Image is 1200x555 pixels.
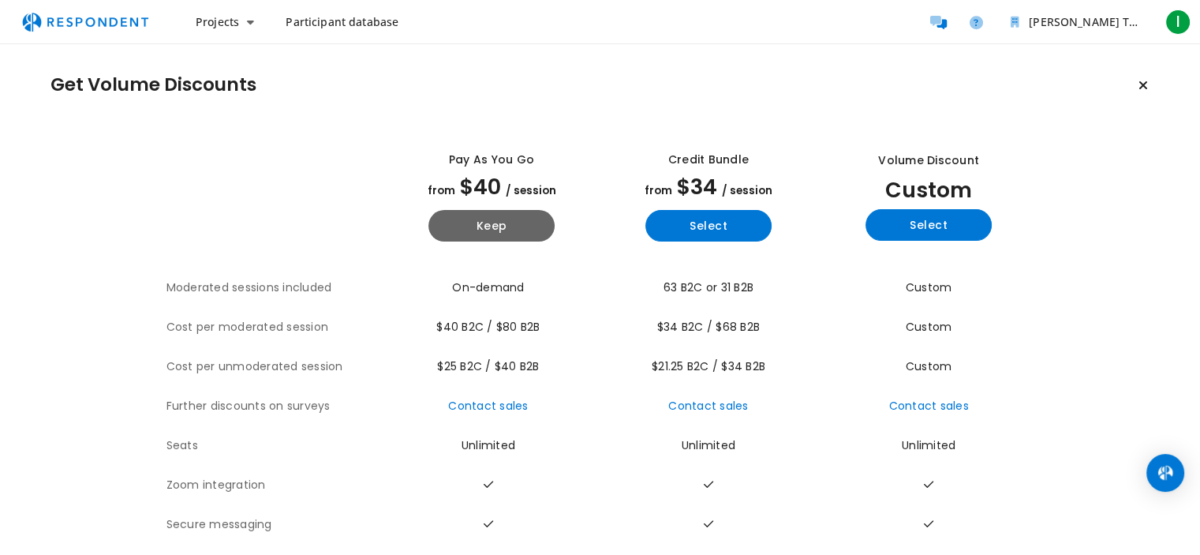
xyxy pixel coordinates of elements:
[664,279,753,295] span: 63 B2C or 31 B2B
[452,279,524,295] span: On-demand
[645,210,772,242] button: Select yearly basic plan
[273,8,411,36] a: Participant database
[166,426,383,466] th: Seats
[998,8,1156,36] button: idrees khan Team
[885,175,972,204] span: Custom
[645,183,672,198] span: from
[1127,69,1159,101] button: Keep current plan
[50,74,256,96] h1: Get Volume Discounts
[166,505,383,545] th: Secure messaging
[668,152,749,168] div: Credit Bundle
[878,152,979,169] div: Volume Discount
[448,398,528,414] a: Contact sales
[166,466,383,505] th: Zoom integration
[722,183,772,198] span: / session
[902,437,955,453] span: Unlimited
[865,209,992,241] button: Select yearly custom_static plan
[428,183,455,198] span: from
[888,398,968,414] a: Contact sales
[1162,8,1194,36] button: I
[437,358,539,374] span: $25 B2C / $40 B2B
[960,6,992,38] a: Help and support
[428,210,555,242] button: Keep current yearly payg plan
[922,6,954,38] a: Message participants
[906,358,952,374] span: Custom
[1029,14,1153,29] span: [PERSON_NAME] Team
[462,437,515,453] span: Unlimited
[906,279,952,295] span: Custom
[166,387,383,426] th: Further discounts on surveys
[196,14,239,29] span: Projects
[668,398,748,414] a: Contact sales
[13,7,158,37] img: respondent-logo.png
[506,183,556,198] span: / session
[166,308,383,347] th: Cost per moderated session
[286,14,398,29] span: Participant database
[1165,9,1191,35] span: I
[460,172,501,201] span: $40
[657,319,760,335] span: $34 B2C / $68 B2B
[682,437,735,453] span: Unlimited
[906,319,952,335] span: Custom
[166,347,383,387] th: Cost per unmoderated session
[436,319,540,335] span: $40 B2C / $80 B2B
[166,268,383,308] th: Moderated sessions included
[1146,454,1184,492] div: Open Intercom Messenger
[183,8,267,36] button: Projects
[449,152,534,168] div: Pay as you go
[652,358,765,374] span: $21.25 B2C / $34 B2B
[677,172,717,201] span: $34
